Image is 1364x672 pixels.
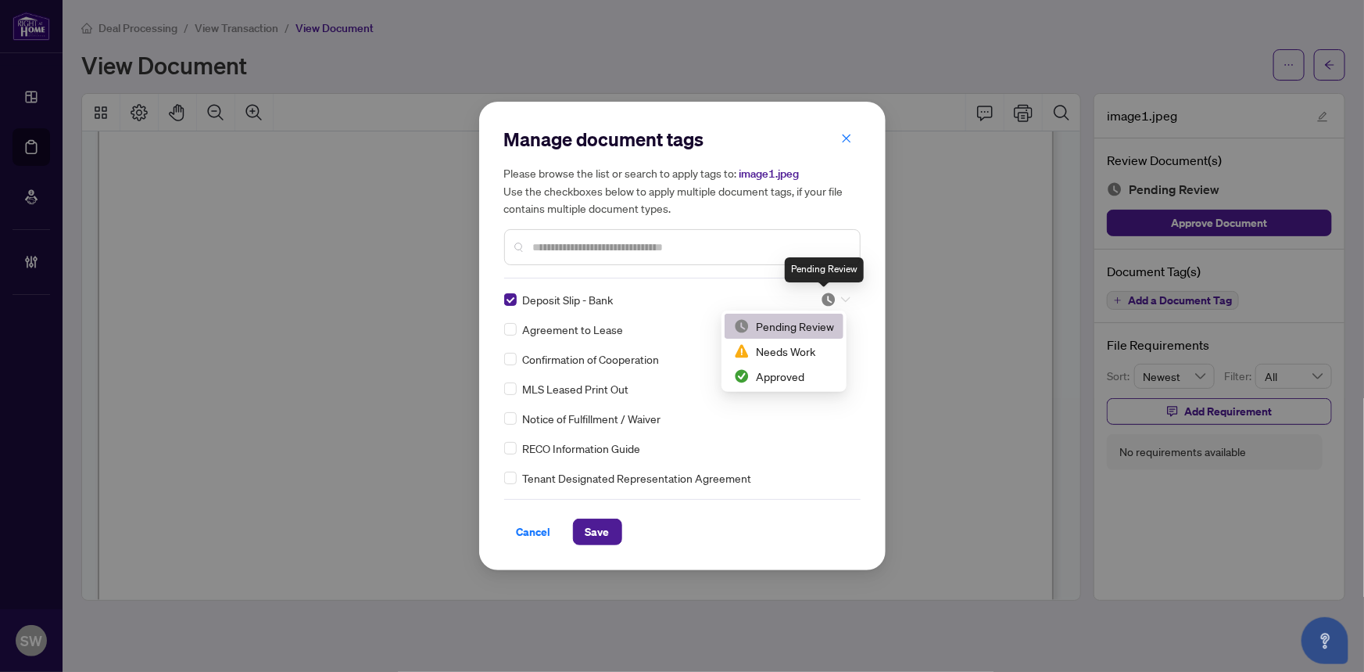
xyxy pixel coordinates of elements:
[573,519,622,545] button: Save
[734,368,834,385] div: Approved
[821,292,836,307] img: status
[725,339,843,364] div: Needs Work
[523,440,641,457] span: RECO Information Guide
[725,314,843,339] div: Pending Review
[517,519,551,544] span: Cancel
[725,364,843,389] div: Approved
[523,350,660,368] span: Confirmation of Cooperation
[504,164,861,217] h5: Please browse the list or search to apply tags to: Use the checkboxes below to apply multiple doc...
[523,380,629,397] span: MLS Leased Print Out
[739,167,800,181] span: image1.jpeg
[504,127,861,152] h2: Manage document tags
[734,368,750,384] img: status
[734,318,750,334] img: status
[821,292,850,307] span: Pending Review
[734,343,834,360] div: Needs Work
[734,318,834,335] div: Pending Review
[504,519,564,545] button: Cancel
[1301,617,1348,664] button: Open asap
[523,321,624,338] span: Agreement to Lease
[523,291,614,308] span: Deposit Slip - Bank
[523,469,752,487] span: Tenant Designated Representation Agreement
[734,343,750,359] img: status
[585,519,610,544] span: Save
[523,410,661,427] span: Notice of Fulfillment / Waiver
[841,133,852,144] span: close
